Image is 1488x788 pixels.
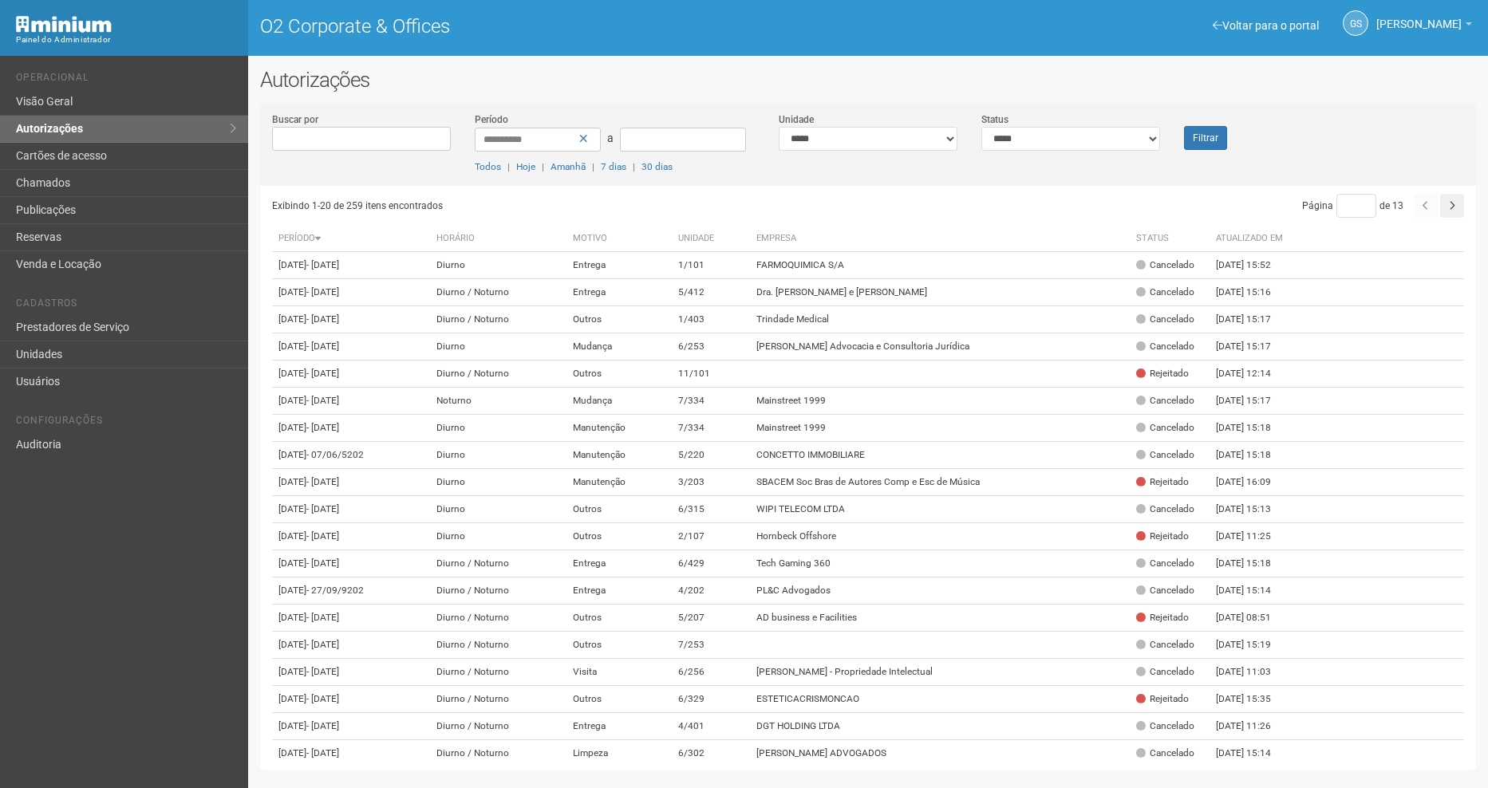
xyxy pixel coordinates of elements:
[272,577,430,605] td: [DATE]
[1210,686,1297,713] td: [DATE] 15:35
[1210,605,1297,632] td: [DATE] 08:51
[672,713,750,740] td: 4/401
[272,442,430,469] td: [DATE]
[566,577,672,605] td: Entrega
[306,720,339,731] span: - [DATE]
[306,313,339,325] span: - [DATE]
[566,442,672,469] td: Manutenção
[1136,313,1194,326] div: Cancelado
[750,496,1130,523] td: WIPI TELECOM LTDA
[1302,200,1403,211] span: Página de 13
[430,361,567,388] td: Diurno / Noturno
[1184,126,1227,150] button: Filtrar
[566,496,672,523] td: Outros
[430,605,567,632] td: Diurno / Noturno
[1213,19,1319,32] a: Voltar para o portal
[1210,740,1297,767] td: [DATE] 15:14
[672,442,750,469] td: 5/220
[672,577,750,605] td: 4/202
[430,279,567,306] td: Diurno / Noturno
[672,306,750,333] td: 1/403
[1136,340,1194,353] div: Cancelado
[672,740,750,767] td: 6/302
[672,333,750,361] td: 6/253
[272,306,430,333] td: [DATE]
[672,523,750,550] td: 2/107
[430,550,567,577] td: Diurno / Noturno
[1376,2,1462,30] span: Gabriela Souza
[566,713,672,740] td: Entrega
[633,161,635,172] span: |
[272,686,430,713] td: [DATE]
[306,747,339,758] span: - [DATE]
[566,388,672,415] td: Mudança
[306,341,339,352] span: - [DATE]
[566,279,672,306] td: Entrega
[1210,713,1297,740] td: [DATE] 11:26
[306,395,339,406] span: - [DATE]
[672,226,750,252] th: Unidade
[566,306,672,333] td: Outros
[1210,306,1297,333] td: [DATE] 15:17
[750,415,1130,442] td: Mainstreet 1999
[566,605,672,632] td: Outros
[430,577,567,605] td: Diurno / Noturno
[750,442,1130,469] td: CONCETTO IMMOBILIARE
[566,740,672,767] td: Limpeza
[601,161,626,172] a: 7 dias
[672,659,750,686] td: 6/256
[1210,361,1297,388] td: [DATE] 12:14
[16,33,236,47] div: Painel do Administrador
[750,469,1130,496] td: SBACEM Soc Bras de Autores Comp e Esc de Música
[672,605,750,632] td: 5/207
[542,161,544,172] span: |
[1136,394,1194,408] div: Cancelado
[306,585,364,596] span: - 27/09/9202
[1136,747,1194,760] div: Cancelado
[430,686,567,713] td: Diurno / Noturno
[1210,659,1297,686] td: [DATE] 11:03
[750,686,1130,713] td: ESTETICACRISMONCAO
[272,226,430,252] th: Período
[16,72,236,89] li: Operacional
[1343,10,1368,36] a: GS
[430,632,567,659] td: Diurno / Noturno
[1136,421,1194,435] div: Cancelado
[566,659,672,686] td: Visita
[272,388,430,415] td: [DATE]
[1136,611,1189,624] div: Rejeitado
[16,16,112,33] img: Minium
[672,469,750,496] td: 3/203
[1136,584,1194,597] div: Cancelado
[272,659,430,686] td: [DATE]
[430,333,567,361] td: Diurno
[430,496,567,523] td: Diurno
[1136,719,1194,733] div: Cancelado
[272,252,430,279] td: [DATE]
[672,252,750,279] td: 1/101
[750,226,1130,252] th: Empresa
[1136,665,1194,679] div: Cancelado
[306,639,339,650] span: - [DATE]
[1136,502,1194,516] div: Cancelado
[566,469,672,496] td: Manutenção
[306,666,339,677] span: - [DATE]
[306,503,339,514] span: - [DATE]
[672,361,750,388] td: 11/101
[306,476,339,487] span: - [DATE]
[272,469,430,496] td: [DATE]
[750,306,1130,333] td: Trindade Medical
[1136,692,1189,706] div: Rejeitado
[272,112,318,127] label: Buscar por
[1210,415,1297,442] td: [DATE] 15:18
[566,415,672,442] td: Manutenção
[306,286,339,297] span: - [DATE]
[641,161,673,172] a: 30 dias
[1210,632,1297,659] td: [DATE] 15:19
[1136,286,1194,299] div: Cancelado
[1136,367,1189,380] div: Rejeitado
[750,279,1130,306] td: Dra. [PERSON_NAME] e [PERSON_NAME]
[672,388,750,415] td: 7/334
[272,713,430,740] td: [DATE]
[430,469,567,496] td: Diurno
